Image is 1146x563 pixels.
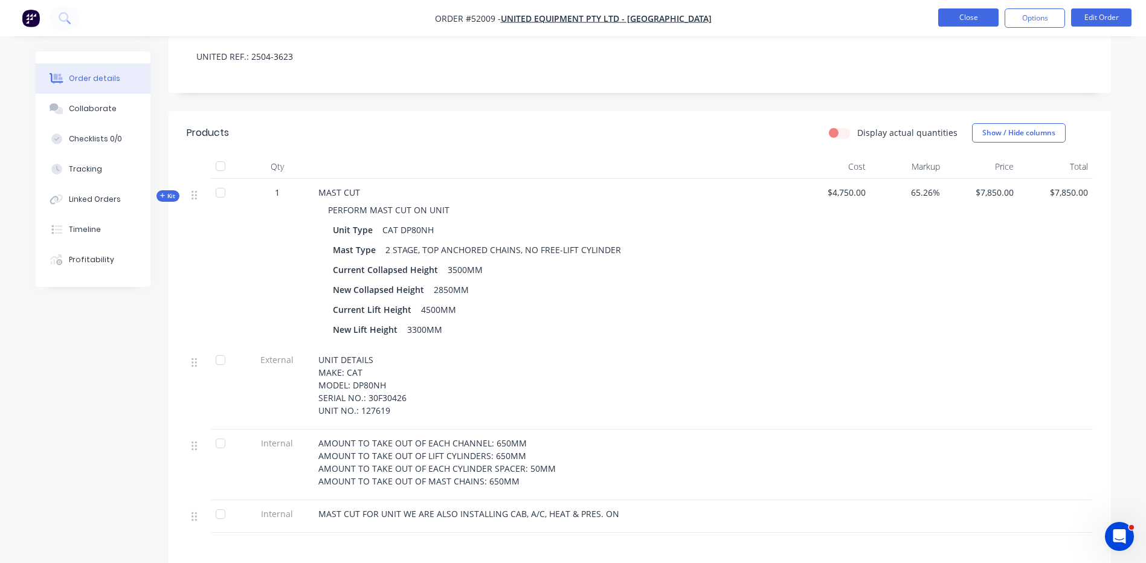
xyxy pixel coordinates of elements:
[871,155,945,179] div: Markup
[36,214,150,245] button: Timeline
[69,103,117,114] div: Collaborate
[275,186,280,199] span: 1
[69,254,114,265] div: Profitability
[875,186,940,199] span: 65.26%
[381,241,626,259] div: 2 STAGE, TOP ANCHORED CHAINS, NO FREE-LIFT CYLINDER
[69,134,122,144] div: Checklists 0/0
[246,507,309,520] span: Internal
[246,437,309,449] span: Internal
[328,204,449,216] span: PERFORM MAST CUT ON UNIT
[22,9,40,27] img: Factory
[318,354,407,416] span: UNIT DETAILS MAKE: CAT MODEL: DP80NH SERIAL NO.: 30F30426 UNIT NO.: 127619
[36,245,150,275] button: Profitability
[241,155,314,179] div: Qty
[36,94,150,124] button: Collaborate
[1019,155,1093,179] div: Total
[378,221,439,239] div: CAT DP80NH
[333,221,378,239] div: Unit Type
[318,187,360,198] span: MAST CUT
[160,191,176,201] span: Kit
[802,186,866,199] span: $4,750.00
[246,353,309,366] span: External
[69,224,101,235] div: Timeline
[333,261,443,278] div: Current Collapsed Height
[402,321,447,338] div: 3300MM
[318,508,619,520] span: MAST CUT FOR UNIT WE ARE ALSO INSTALLING CAB, A/C, HEAT & PRES. ON
[156,190,179,202] div: Kit
[187,126,229,140] div: Products
[36,184,150,214] button: Linked Orders
[69,164,102,175] div: Tracking
[333,301,416,318] div: Current Lift Height
[972,123,1066,143] button: Show / Hide columns
[501,13,712,24] a: UNITED EQUIPMENT PTY LTD - [GEOGRAPHIC_DATA]
[416,301,461,318] div: 4500MM
[945,155,1019,179] div: Price
[950,186,1014,199] span: $7,850.00
[435,13,501,24] span: Order #52009 -
[36,63,150,94] button: Order details
[333,241,381,259] div: Mast Type
[443,261,488,278] div: 3500MM
[1023,186,1088,199] span: $7,850.00
[797,155,871,179] div: Cost
[69,194,121,205] div: Linked Orders
[333,321,402,338] div: New Lift Height
[857,126,958,139] label: Display actual quantities
[333,281,429,298] div: New Collapsed Height
[429,281,474,298] div: 2850MM
[938,8,999,27] button: Close
[318,437,556,487] span: AMOUNT TO TAKE OUT OF EACH CHANNEL: 650MM AMOUNT TO TAKE OUT OF LIFT CYLINDERS: 650MM AMOUNT TO T...
[187,38,1093,75] div: UNITED REF.: 2504-3623
[1005,8,1065,28] button: Options
[36,154,150,184] button: Tracking
[1071,8,1132,27] button: Edit Order
[36,124,150,154] button: Checklists 0/0
[69,73,120,84] div: Order details
[1105,522,1134,551] iframe: Intercom live chat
